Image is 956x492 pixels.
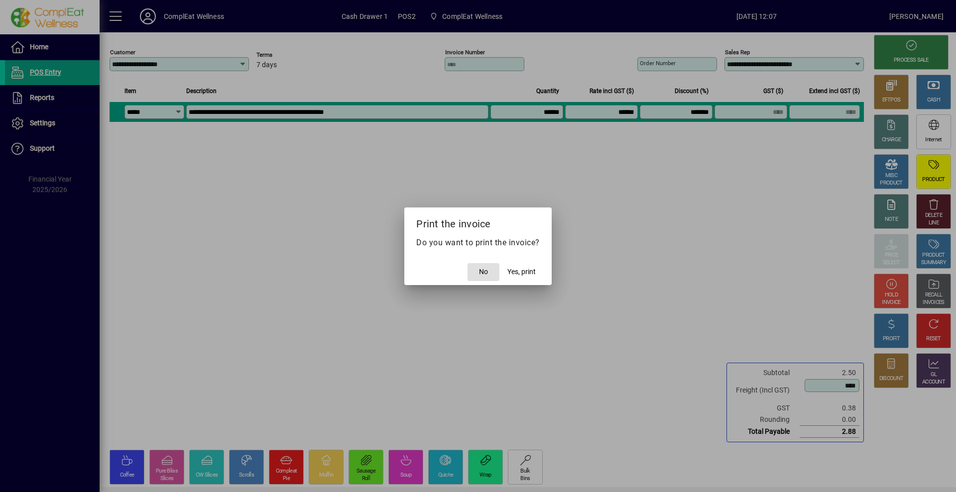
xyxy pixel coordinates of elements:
[468,263,499,281] button: No
[404,207,552,236] h2: Print the invoice
[503,263,540,281] button: Yes, print
[416,237,540,249] p: Do you want to print the invoice?
[507,267,536,277] span: Yes, print
[479,267,488,277] span: No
